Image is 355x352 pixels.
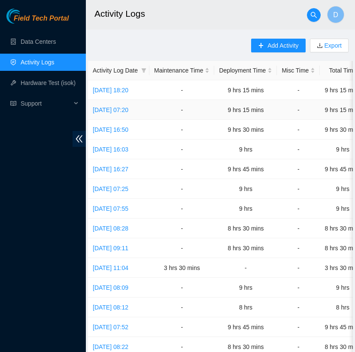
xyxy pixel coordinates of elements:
[214,278,277,297] td: 9 hrs
[327,6,344,23] button: D
[277,258,320,278] td: -
[214,297,277,317] td: 8 hrs
[93,185,128,192] a: [DATE] 07:25
[277,159,320,179] td: -
[214,140,277,159] td: 9 hrs
[277,238,320,258] td: -
[21,79,76,86] a: Hardware Test (isok)
[149,100,214,120] td: -
[149,159,214,179] td: -
[149,297,214,317] td: -
[149,140,214,159] td: -
[214,100,277,120] td: 9 hrs 15 mins
[277,140,320,159] td: -
[14,15,69,23] span: Field Tech Portal
[149,120,214,140] td: -
[277,218,320,238] td: -
[277,80,320,100] td: -
[149,218,214,238] td: -
[21,59,55,66] a: Activity Logs
[93,146,128,153] a: [DATE] 16:03
[93,245,128,252] a: [DATE] 09:11
[267,41,298,50] span: Add Activity
[93,324,128,331] a: [DATE] 07:52
[214,218,277,238] td: 8 hrs 30 mins
[93,264,128,271] a: [DATE] 11:04
[277,317,320,337] td: -
[93,106,128,113] a: [DATE] 07:20
[73,131,86,147] span: double-left
[93,225,128,232] a: [DATE] 08:28
[214,120,277,140] td: 9 hrs 30 mins
[214,258,277,278] td: -
[258,42,264,49] span: plus
[149,278,214,297] td: -
[307,8,321,22] button: search
[149,80,214,100] td: -
[333,9,338,20] span: D
[277,100,320,120] td: -
[149,199,214,218] td: -
[214,80,277,100] td: 9 hrs 15 mins
[277,278,320,297] td: -
[214,238,277,258] td: 8 hrs 30 mins
[149,317,214,337] td: -
[6,9,43,24] img: Akamai Technologies
[140,64,148,77] span: filter
[214,199,277,218] td: 9 hrs
[277,297,320,317] td: -
[149,238,214,258] td: -
[149,258,214,278] td: 3 hrs 30 mins
[277,179,320,199] td: -
[277,120,320,140] td: -
[141,68,146,73] span: filter
[323,42,342,49] a: Export
[214,179,277,199] td: 9 hrs
[307,12,320,18] span: search
[93,284,128,291] a: [DATE] 08:09
[310,39,349,52] button: downloadExport
[149,179,214,199] td: -
[6,15,69,27] a: Akamai TechnologiesField Tech Portal
[214,159,277,179] td: 9 hrs 45 mins
[21,38,56,45] a: Data Centers
[93,205,128,212] a: [DATE] 07:55
[251,39,305,52] button: plusAdd Activity
[93,166,128,173] a: [DATE] 16:27
[93,304,128,311] a: [DATE] 08:12
[317,42,323,49] span: download
[93,87,128,94] a: [DATE] 18:20
[21,95,71,112] span: Support
[93,66,138,75] span: Activity Log Date
[93,343,128,350] a: [DATE] 08:22
[10,100,16,106] span: read
[93,126,128,133] a: [DATE] 16:50
[277,199,320,218] td: -
[214,317,277,337] td: 9 hrs 45 mins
